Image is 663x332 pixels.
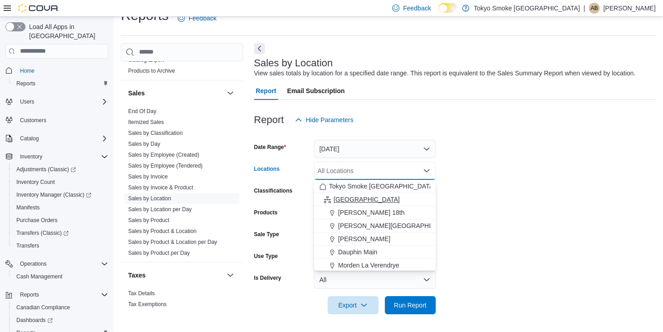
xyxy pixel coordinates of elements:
[439,3,458,13] input: Dark Mode
[9,214,112,227] button: Purchase Orders
[338,234,390,243] span: [PERSON_NAME]
[314,193,436,206] button: [GEOGRAPHIC_DATA]
[16,217,58,224] span: Purchase Orders
[13,177,108,188] span: Inventory Count
[13,215,61,226] a: Purchase Orders
[338,221,457,230] span: [PERSON_NAME][GEOGRAPHIC_DATA]
[128,162,203,169] span: Sales by Employee (Tendered)
[20,98,34,105] span: Users
[128,301,167,307] a: Tax Exemptions
[225,88,236,99] button: Sales
[16,178,55,186] span: Inventory Count
[394,301,427,310] span: Run Report
[13,189,95,200] a: Inventory Manager (Classic)
[254,114,284,125] h3: Report
[287,82,345,100] span: Email Subscription
[128,130,183,136] a: Sales by Classification
[254,69,636,78] div: View sales totals by location for a specified date range. This report is equivalent to the Sales ...
[338,261,399,270] span: Morden La Verendrye
[16,242,39,249] span: Transfers
[13,177,59,188] a: Inventory Count
[20,260,47,268] span: Operations
[16,258,50,269] button: Operations
[9,176,112,188] button: Inventory Count
[423,167,430,174] button: Close list of options
[314,233,436,246] button: [PERSON_NAME]
[16,258,108,269] span: Operations
[128,68,175,74] a: Products to Archive
[13,78,108,89] span: Reports
[254,274,281,282] label: Is Delivery
[16,96,38,107] button: Users
[20,117,46,124] span: Customers
[128,184,193,191] a: Sales by Invoice & Product
[334,195,400,204] span: [GEOGRAPHIC_DATA]
[128,217,169,224] span: Sales by Product
[16,317,53,324] span: Dashboards
[121,106,243,262] div: Sales
[338,248,377,257] span: Dauphin Main
[329,182,435,191] span: Tokyo Smoke [GEOGRAPHIC_DATA]
[591,3,598,14] span: AB
[128,140,160,148] span: Sales by Day
[474,3,580,14] p: Tokyo Smoke [GEOGRAPHIC_DATA]
[2,114,112,127] button: Customers
[2,288,112,301] button: Reports
[291,111,357,129] button: Hide Parameters
[128,250,190,256] a: Sales by Product per Day
[128,173,168,180] span: Sales by Invoice
[589,3,600,14] div: Alexa Bereznycky
[9,188,112,201] a: Inventory Manager (Classic)
[128,228,197,234] a: Sales by Product & Location
[20,135,39,142] span: Catalog
[128,141,160,147] a: Sales by Day
[128,108,156,115] span: End Of Day
[128,239,217,245] a: Sales by Product & Location per Day
[20,153,42,160] span: Inventory
[13,215,108,226] span: Purchase Orders
[128,151,199,159] span: Sales by Employee (Created)
[254,58,333,69] h3: Sales by Location
[13,164,80,175] a: Adjustments (Classic)
[128,119,164,125] a: Itemized Sales
[9,239,112,252] button: Transfers
[13,202,43,213] a: Manifests
[225,270,236,281] button: Taxes
[16,133,108,144] span: Catalog
[314,140,436,158] button: [DATE]
[2,150,112,163] button: Inventory
[128,195,171,202] a: Sales by Location
[254,209,278,216] label: Products
[128,173,168,180] a: Sales by Invoice
[128,271,223,280] button: Taxes
[13,302,108,313] span: Canadian Compliance
[254,187,293,194] label: Classifications
[314,259,436,272] button: Morden La Verendrye
[13,271,108,282] span: Cash Management
[16,65,108,76] span: Home
[16,80,35,87] span: Reports
[128,184,193,191] span: Sales by Invoice & Product
[121,55,243,80] div: Products
[583,3,585,14] p: |
[13,189,108,200] span: Inventory Manager (Classic)
[254,253,278,260] label: Use Type
[16,114,108,126] span: Customers
[9,270,112,283] button: Cash Management
[13,164,108,175] span: Adjustments (Classic)
[16,96,108,107] span: Users
[25,22,108,40] span: Load All Apps in [GEOGRAPHIC_DATA]
[128,206,192,213] a: Sales by Location per Day
[13,240,43,251] a: Transfers
[128,89,145,98] h3: Sales
[16,204,40,211] span: Manifests
[333,296,373,314] span: Export
[16,304,70,311] span: Canadian Compliance
[13,202,108,213] span: Manifests
[16,115,50,126] a: Customers
[16,289,108,300] span: Reports
[20,67,35,74] span: Home
[256,82,276,100] span: Report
